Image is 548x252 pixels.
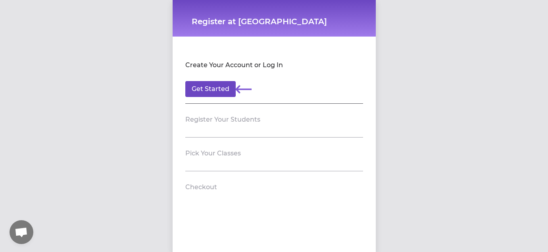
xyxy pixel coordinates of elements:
h2: Create Your Account or Log In [185,60,283,70]
h2: Register Your Students [185,115,260,124]
button: Get Started [185,81,236,97]
h2: Pick Your Classes [185,149,241,158]
a: Open chat [10,220,33,244]
h1: Register at [GEOGRAPHIC_DATA] [192,16,357,27]
h2: Checkout [185,182,217,192]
